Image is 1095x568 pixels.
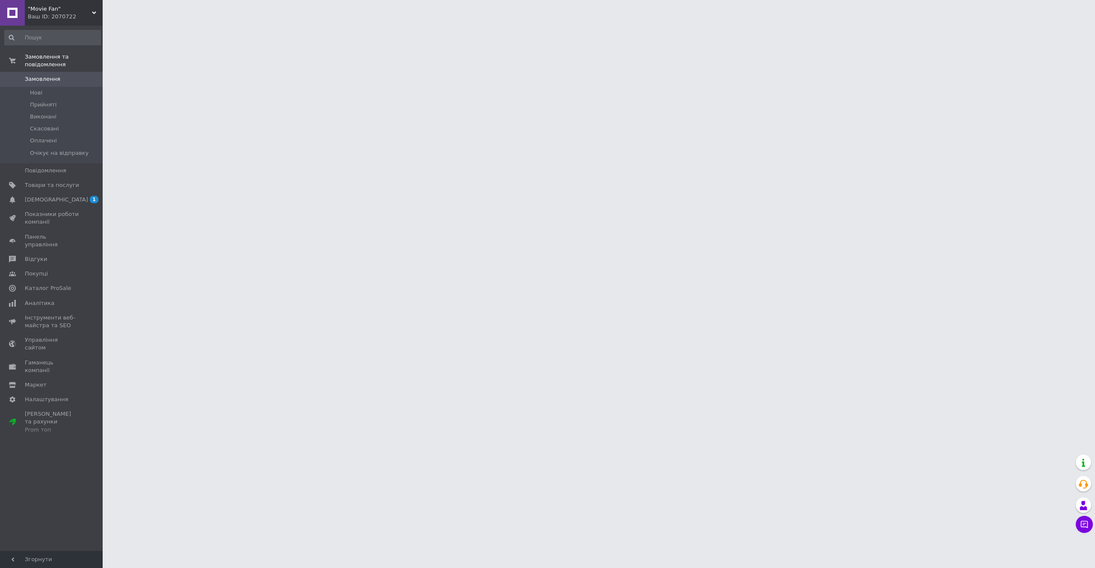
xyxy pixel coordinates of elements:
span: Товари та послуги [25,181,79,189]
span: Замовлення [25,75,60,83]
span: Управління сайтом [25,336,79,352]
button: Чат з покупцем [1076,516,1093,533]
span: 1 [90,196,98,203]
span: Скасовані [30,125,59,133]
span: Гаманець компанії [25,359,79,374]
span: Інструменти веб-майстра та SEO [25,314,79,329]
span: Аналітика [25,299,54,307]
span: Панель управління [25,233,79,248]
span: [DEMOGRAPHIC_DATA] [25,196,88,204]
span: Повідомлення [25,167,66,175]
span: Виконані [30,113,56,121]
span: Каталог ProSale [25,284,71,292]
div: Prom топ [25,426,79,434]
span: Прийняті [30,101,56,109]
div: Ваш ID: 2070722 [28,13,103,21]
span: [PERSON_NAME] та рахунки [25,410,79,434]
span: Замовлення та повідомлення [25,53,103,68]
span: Очікує на відправку [30,149,89,157]
span: "Movie Fan" [28,5,92,13]
span: Налаштування [25,396,68,403]
span: Нові [30,89,42,97]
span: Відгуки [25,255,47,263]
span: Показники роботи компанії [25,210,79,226]
span: Оплачені [30,137,57,145]
span: Маркет [25,381,47,389]
span: Покупці [25,270,48,278]
input: Пошук [4,30,101,45]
